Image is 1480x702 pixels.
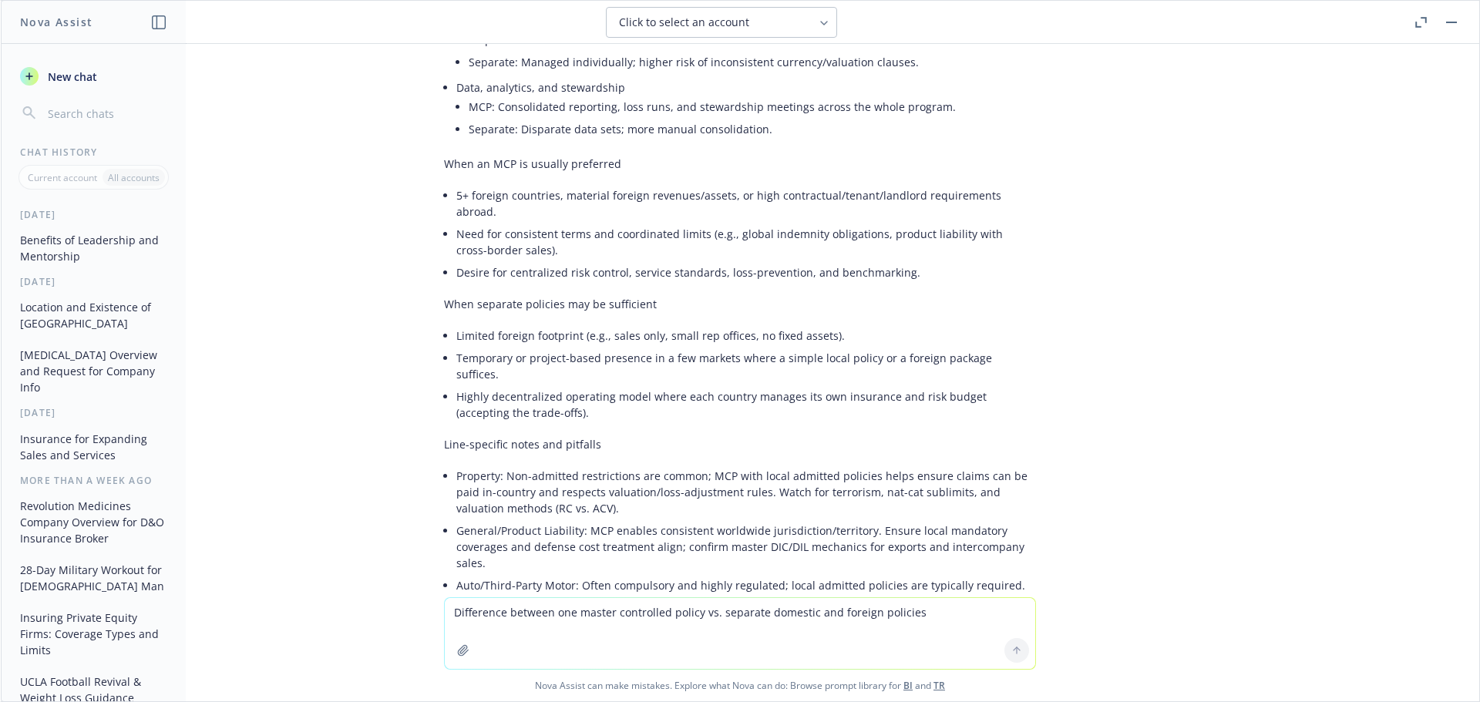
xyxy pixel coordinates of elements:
button: Click to select an account [606,7,837,38]
li: Need for consistent terms and coordinated limits (e.g., global indemnity obligations, product lia... [456,223,1036,261]
a: TR [933,679,945,692]
div: [DATE] [2,406,186,419]
li: MCP: Consolidated reporting, loss runs, and stewardship meetings across the whole program. [469,96,1036,118]
li: Separate: Managed individually; higher risk of inconsistent currency/valuation clauses. [469,51,1036,73]
li: Limited foreign footprint (e.g., sales only, small rep offices, no fixed assets). [456,324,1036,347]
div: [DATE] [2,275,186,288]
li: General/Product Liability: MCP enables consistent worldwide jurisdiction/territory. Ensure local ... [456,519,1036,574]
li: Data, analytics, and stewardship [456,76,1036,143]
p: Line-specific notes and pitfalls [444,436,1036,452]
li: Highly decentralized operating model where each country manages its own insurance and risk budget... [456,385,1036,424]
a: BI [903,679,913,692]
li: Auto/Third-Party Motor: Often compulsory and highly regulated; local admitted policies are typica... [456,574,1036,613]
p: When separate policies may be sufficient [444,296,1036,312]
button: Insuring Private Equity Firms: Coverage Types and Limits [14,605,173,663]
div: [DATE] [2,208,186,221]
li: 5+ foreign countries, material foreign revenues/assets, or high contractual/tenant/landlord requi... [456,184,1036,223]
button: New chat [14,62,173,90]
span: New chat [45,69,97,85]
div: Chat History [2,146,186,159]
span: Click to select an account [619,15,749,30]
button: Revolution Medicines Company Overview for D&O Insurance Broker [14,493,173,551]
p: When an MCP is usually preferred [444,156,1036,172]
button: 28-Day Military Workout for [DEMOGRAPHIC_DATA] Man [14,557,173,599]
button: Location and Existence of [GEOGRAPHIC_DATA] [14,294,173,336]
button: Benefits of Leadership and Mentorship [14,227,173,269]
li: Temporary or project-based presence in a few markets where a simple local policy or a foreign pac... [456,347,1036,385]
button: [MEDICAL_DATA] Overview and Request for Company Info [14,342,173,400]
p: Current account [28,171,97,184]
input: Search chats [45,102,167,124]
li: Property: Non-admitted restrictions are common; MCP with local admitted policies helps ensure cla... [456,465,1036,519]
div: More than a week ago [2,474,186,487]
span: Nova Assist can make mistakes. Explore what Nova can do: Browse prompt library for and [7,670,1473,701]
p: All accounts [108,171,160,184]
li: Desire for centralized risk control, service standards, loss-prevention, and benchmarking. [456,261,1036,284]
button: Insurance for Expanding Sales and Services [14,426,173,468]
h1: Nova Assist [20,14,92,30]
li: Separate: Disparate data sets; more manual consolidation. [469,118,1036,140]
